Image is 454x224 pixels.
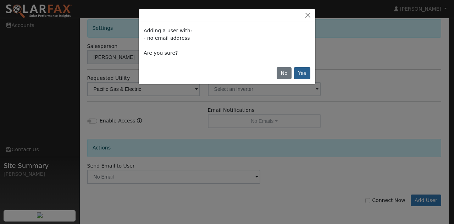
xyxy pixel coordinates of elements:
[294,67,310,79] button: Yes
[144,50,178,56] span: Are you sure?
[144,28,192,33] span: Adding a user with:
[277,67,292,79] button: No
[303,12,313,19] button: Close
[144,35,190,41] span: - no email address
